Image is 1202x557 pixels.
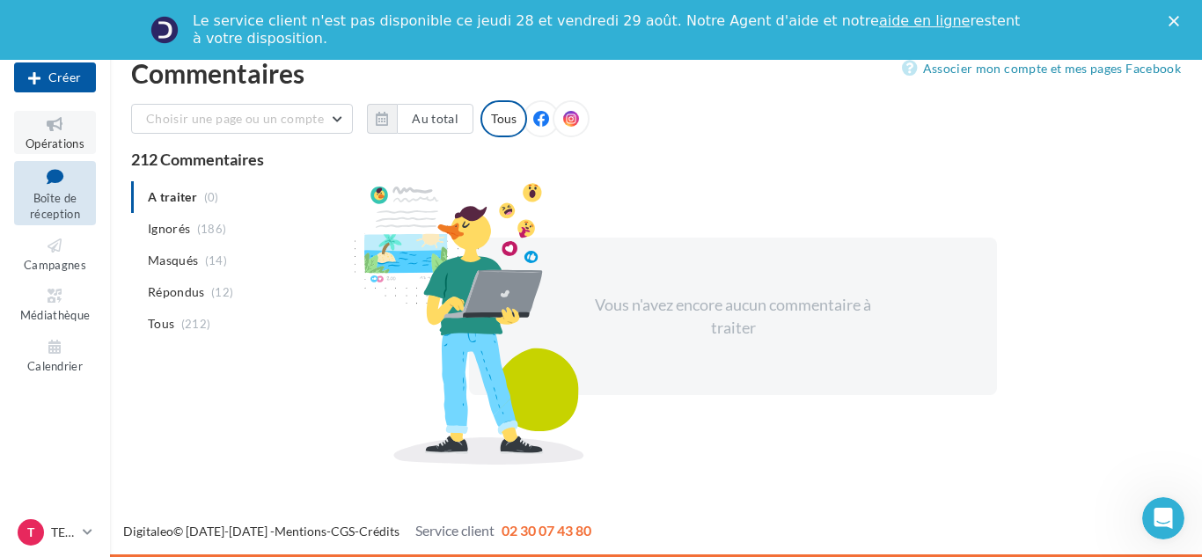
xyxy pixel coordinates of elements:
[14,282,96,326] a: Médiathèque
[14,333,96,377] a: Calendrier
[359,524,399,539] a: Crédits
[14,111,96,154] a: Opérations
[331,524,355,539] a: CGS
[197,222,227,236] span: (186)
[123,524,591,539] span: © [DATE]-[DATE] - - -
[14,232,96,275] a: Campagnes
[582,294,884,339] div: Vous n'avez encore aucun commentaire à traiter
[148,315,174,333] span: Tous
[367,104,473,134] button: Au total
[1142,497,1184,539] iframe: Intercom live chat
[397,104,473,134] button: Au total
[14,62,96,92] button: Créer
[211,285,233,299] span: (12)
[275,524,326,539] a: Mentions
[193,12,1023,48] div: Le service client n'est pas disponible ce jeudi 28 et vendredi 29 août. Notre Agent d'aide et not...
[27,524,34,541] span: T
[205,253,227,268] span: (14)
[14,161,96,225] a: Boîte de réception
[148,220,190,238] span: Ignorés
[148,283,205,301] span: Répondus
[879,12,970,29] a: aide en ligne
[150,16,179,44] img: Profile image for Service-Client
[181,317,211,331] span: (212)
[131,104,353,134] button: Choisir une page ou un compte
[131,60,1181,86] div: Commentaires
[502,522,591,539] span: 02 30 07 43 80
[123,524,173,539] a: Digitaleo
[14,516,96,549] a: T TERVILLE
[131,151,1181,167] div: 212 Commentaires
[30,191,80,222] span: Boîte de réception
[480,100,527,137] div: Tous
[902,58,1181,79] a: Associer mon compte et mes pages Facebook
[26,136,84,150] span: Opérations
[415,522,495,539] span: Service client
[27,359,83,373] span: Calendrier
[20,308,91,322] span: Médiathèque
[24,258,86,272] span: Campagnes
[51,524,76,541] p: TERVILLE
[146,111,324,126] span: Choisir une page ou un compte
[148,252,198,269] span: Masqués
[1169,16,1186,26] div: Fermer
[14,62,96,92] div: Nouvelle campagne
